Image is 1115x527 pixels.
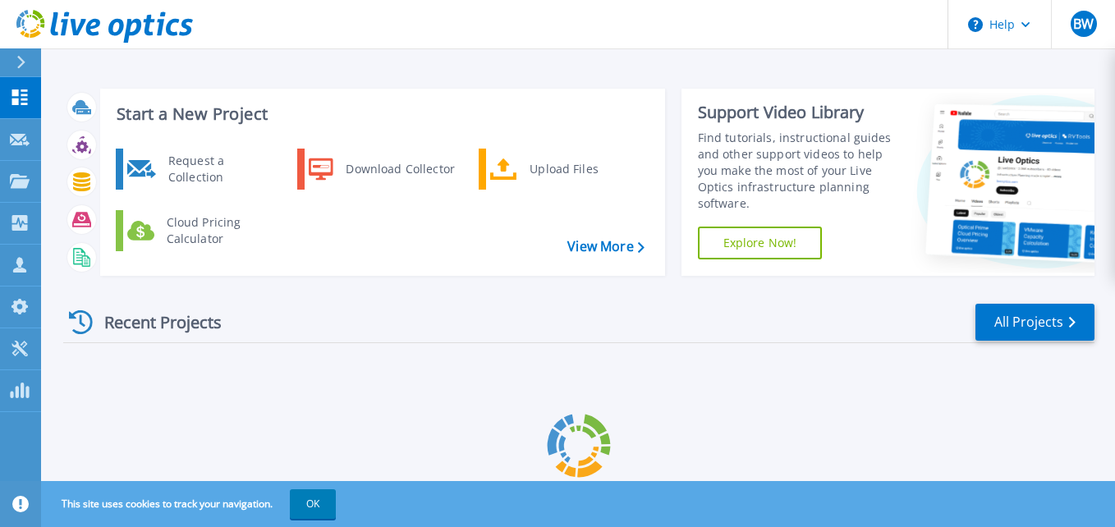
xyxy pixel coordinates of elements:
a: View More [567,239,644,254]
span: This site uses cookies to track your navigation. [45,489,336,519]
a: Request a Collection [116,149,284,190]
div: Request a Collection [160,153,280,186]
div: Support Video Library [698,102,903,123]
button: OK [290,489,336,519]
a: Upload Files [479,149,647,190]
div: Find tutorials, instructional guides and other support videos to help you make the most of your L... [698,130,903,212]
a: All Projects [975,304,1094,341]
div: Upload Files [521,153,643,186]
a: Cloud Pricing Calculator [116,210,284,251]
a: Download Collector [297,149,466,190]
span: BW [1073,17,1094,30]
div: Recent Projects [63,302,244,342]
div: Cloud Pricing Calculator [158,214,280,247]
a: Explore Now! [698,227,823,259]
div: Download Collector [337,153,461,186]
h3: Start a New Project [117,105,644,123]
